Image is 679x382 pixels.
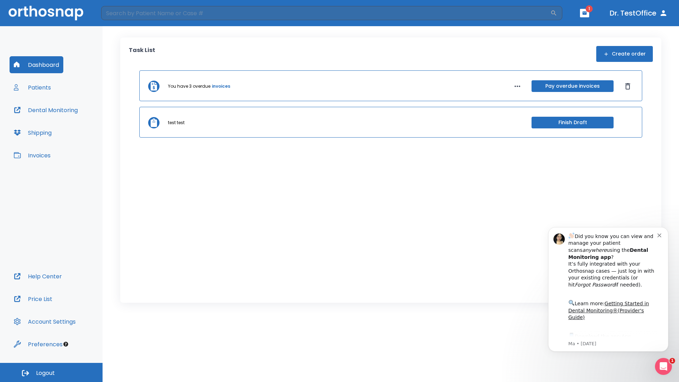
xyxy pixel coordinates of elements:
[63,341,69,347] div: Tooltip anchor
[36,369,55,377] span: Logout
[31,117,94,130] a: App Store
[622,81,633,92] button: Dismiss
[596,46,653,62] button: Create order
[120,15,126,21] button: Dismiss notification
[607,7,671,19] button: Dr. TestOffice
[168,120,185,126] p: test test
[10,147,55,164] button: Invoices
[532,80,614,92] button: Pay overdue invoices
[31,124,120,131] p: Message from Ma, sent 2w ago
[10,102,82,118] button: Dental Monitoring
[10,79,55,96] button: Patients
[8,6,83,20] img: Orthosnap
[538,216,679,363] iframe: Intercom notifications message
[10,290,57,307] button: Price List
[10,268,66,285] button: Help Center
[212,83,230,89] a: invoices
[10,336,67,353] button: Preferences
[31,115,120,151] div: Download the app: | ​ Let us know if you need help getting started!
[10,56,63,73] button: Dashboard
[101,6,550,20] input: Search by Patient Name or Case #
[655,358,672,375] iframe: Intercom live chat
[10,124,56,141] button: Shipping
[586,5,593,12] span: 1
[168,83,210,89] p: You have 3 overdue
[532,117,614,128] button: Finish Draft
[10,313,80,330] button: Account Settings
[669,358,675,364] span: 1
[129,46,155,62] p: Task List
